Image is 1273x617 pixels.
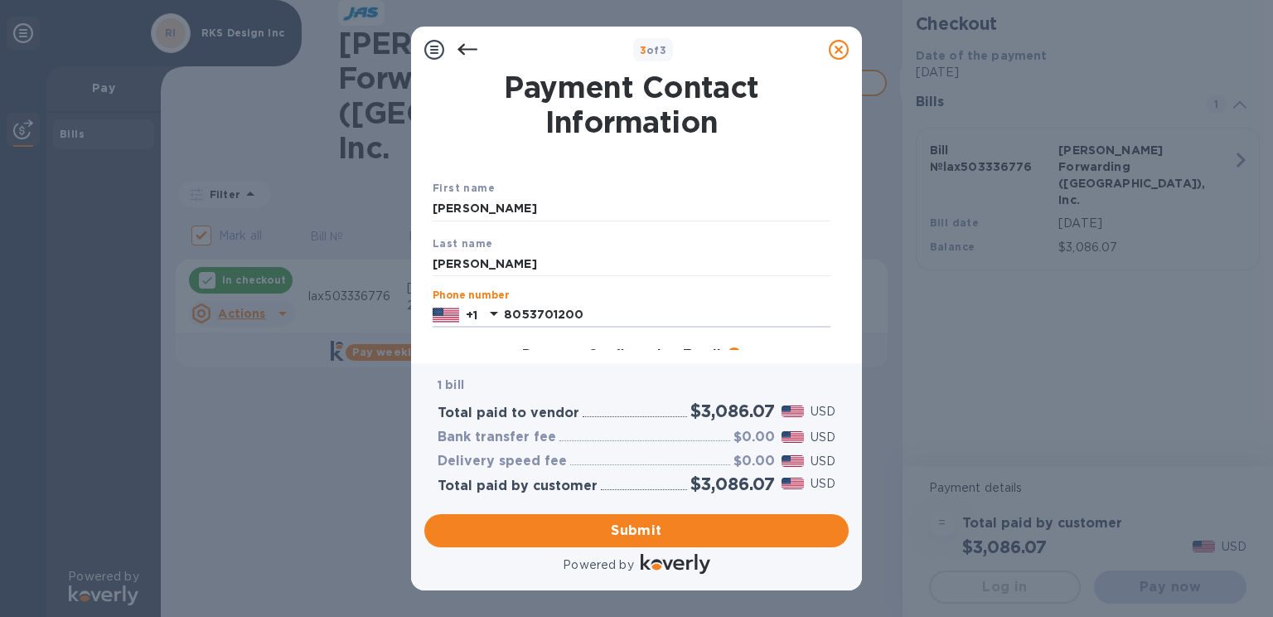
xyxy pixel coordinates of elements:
[438,454,567,469] h3: Delivery speed fee
[782,431,804,443] img: USD
[811,403,835,420] p: USD
[438,479,598,494] h3: Total paid by customer
[433,70,830,139] h1: Payment Contact Information
[438,406,579,421] h3: Total paid to vendor
[438,378,464,391] b: 1 bill
[782,406,804,417] img: USD
[433,237,493,250] b: Last name
[782,478,804,489] img: USD
[522,347,721,363] h3: Payment Confirmation Email
[433,182,495,194] b: First name
[782,455,804,467] img: USD
[733,430,775,445] h3: $0.00
[563,556,633,574] p: Powered by
[424,514,849,547] button: Submit
[433,197,830,221] input: Enter your first name
[438,521,835,541] span: Submit
[690,401,775,421] h2: $3,086.07
[504,303,830,328] input: Enter your phone number
[733,454,775,469] h3: $0.00
[811,475,835,493] p: USD
[811,429,835,446] p: USD
[690,474,775,494] h2: $3,086.07
[640,44,646,56] span: 3
[811,453,835,470] p: USD
[640,44,667,56] b: of 3
[466,307,477,323] p: +1
[433,306,459,324] img: US
[438,430,556,445] h3: Bank transfer fee
[433,291,509,301] label: Phone number
[641,554,710,574] img: Logo
[433,251,830,276] input: Enter your last name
